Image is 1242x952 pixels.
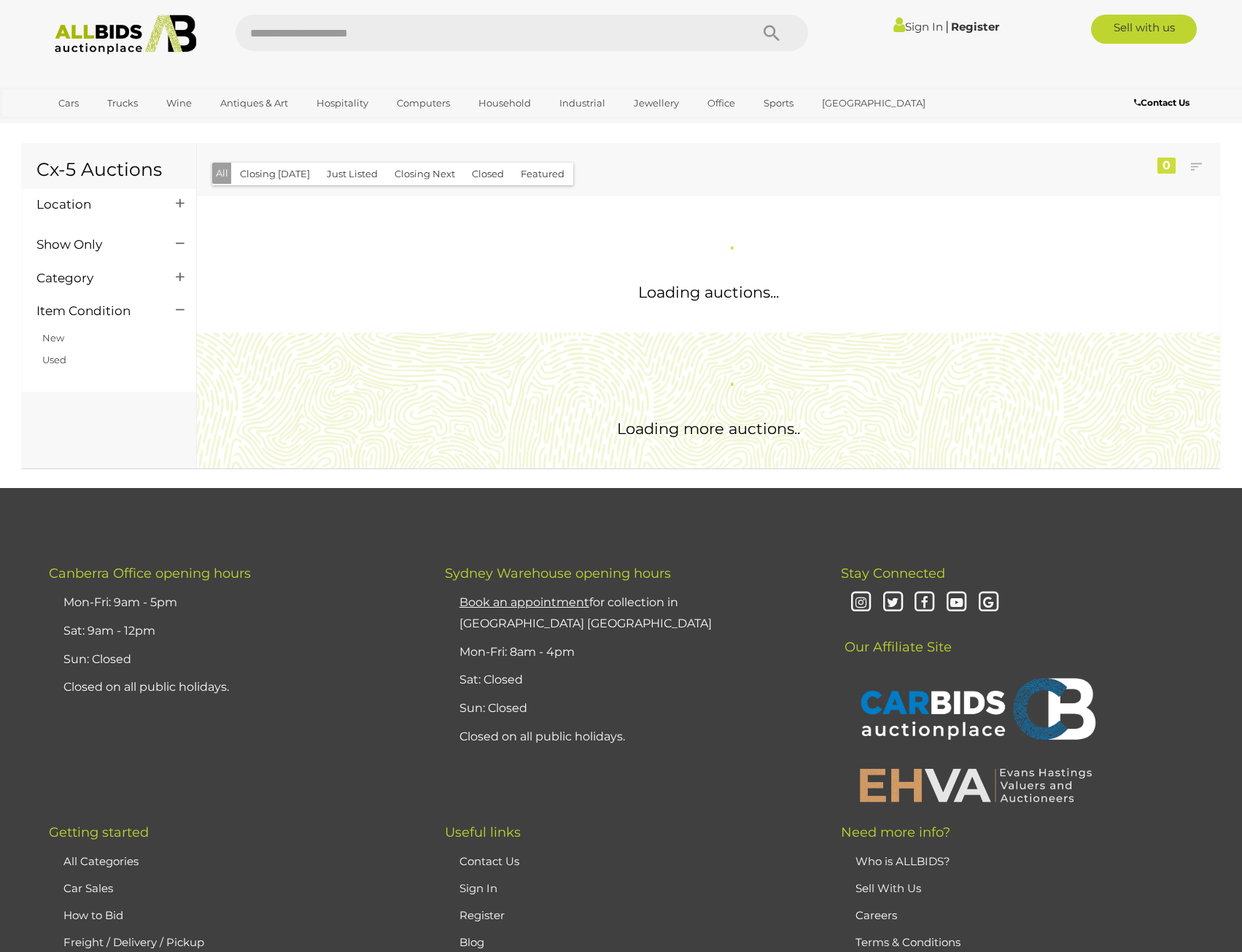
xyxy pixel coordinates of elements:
a: Freight / Delivery / Pickup [63,935,204,949]
button: Search [735,15,808,51]
a: Hospitality [307,91,378,115]
a: Terms & Conditions [855,935,960,949]
a: Sports [754,91,803,115]
a: Used [42,354,66,365]
a: Contact Us [459,854,519,868]
a: Who is ALLBIDS? [855,854,950,868]
h4: Location [36,198,154,212]
button: All [212,163,232,184]
li: Closed on all public holidays. [60,673,408,702]
button: Closed [463,163,513,185]
h4: Item Condition [36,304,154,318]
a: Book an appointmentfor collection in [GEOGRAPHIC_DATA] [GEOGRAPHIC_DATA] [459,595,712,630]
a: Register [951,20,999,34]
h1: Cx-5 Auctions [36,160,182,180]
a: Computers [387,91,459,115]
a: Sign In [893,20,943,34]
b: Contact Us [1134,97,1189,108]
a: Careers [855,908,897,922]
li: Sun: Closed [456,694,804,723]
a: Register [459,908,505,922]
button: Closing Next [386,163,464,185]
a: Trucks [98,91,147,115]
span: Getting started [49,824,149,840]
img: Allbids.com.au [47,15,205,55]
li: Sun: Closed [60,646,408,674]
button: Just Listed [318,163,387,185]
a: Household [469,91,540,115]
a: Industrial [550,91,615,115]
i: Instagram [848,590,874,616]
div: 0 [1157,158,1176,174]
li: Mon-Fri: 9am - 5pm [60,589,408,617]
a: Antiques & Art [211,91,298,115]
a: All Categories [63,854,139,868]
button: Closing [DATE] [231,163,319,185]
i: Twitter [880,590,906,616]
span: Canberra Office opening hours [49,565,251,581]
h4: Show Only [36,238,154,252]
span: Loading auctions... [638,283,779,301]
a: Blog [459,935,484,949]
u: Book an appointment [459,595,589,609]
a: Cars [49,91,88,115]
a: Jewellery [624,91,688,115]
i: Google [976,590,1001,616]
img: EHVA | Evans Hastings Valuers and Auctioneers [852,766,1100,804]
li: Mon-Fri: 8am - 4pm [456,638,804,667]
span: Loading more auctions.. [617,419,800,438]
span: Sydney Warehouse opening hours [445,565,671,581]
a: Contact Us [1134,95,1193,111]
i: Youtube [944,590,969,616]
li: Sat: Closed [456,666,804,694]
i: Facebook [912,590,937,616]
span: | [945,18,949,34]
a: Office [698,91,745,115]
img: CARBIDS Auctionplace [852,662,1100,759]
li: Sat: 9am - 12pm [60,617,408,646]
h4: Category [36,271,154,285]
span: Need more info? [841,824,950,840]
a: [GEOGRAPHIC_DATA] [812,91,935,115]
span: Stay Connected [841,565,945,581]
a: Car Sales [63,881,113,895]
a: Wine [157,91,201,115]
a: New [42,332,64,344]
span: Useful links [445,824,521,840]
a: Sell With Us [855,881,921,895]
span: Our Affiliate Site [841,617,952,655]
a: Sell with us [1091,15,1197,44]
a: Sign In [459,881,497,895]
button: Featured [512,163,573,185]
li: Closed on all public holidays. [456,723,804,751]
a: How to Bid [63,908,123,922]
